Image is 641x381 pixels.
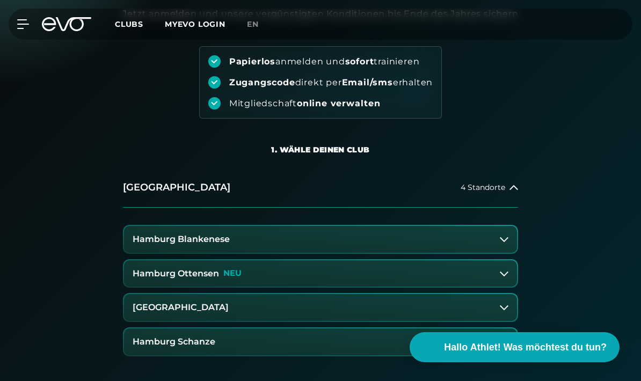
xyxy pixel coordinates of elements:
h3: Hamburg Schanze [133,337,215,347]
h2: [GEOGRAPHIC_DATA] [123,181,230,194]
h3: Hamburg Blankenese [133,235,230,244]
span: 4 Standorte [461,184,505,192]
strong: online verwalten [297,98,381,108]
span: Clubs [115,19,143,29]
a: MYEVO LOGIN [165,19,225,29]
p: NEU [223,269,242,278]
button: [GEOGRAPHIC_DATA]4 Standorte [123,168,518,208]
h3: Hamburg Ottensen [133,269,219,279]
div: anmelden und trainieren [229,56,420,68]
button: Hamburg Blankenese [124,226,517,253]
strong: sofort [345,56,374,67]
div: 1. Wähle deinen Club [271,144,369,155]
button: Hamburg OttensenNEU [124,260,517,287]
strong: Papierlos [229,56,275,67]
h3: [GEOGRAPHIC_DATA] [133,303,229,312]
strong: Email/sms [342,77,393,87]
div: Mitgliedschaft [229,98,381,109]
button: [GEOGRAPHIC_DATA] [124,294,517,321]
strong: Zugangscode [229,77,295,87]
span: en [247,19,259,29]
button: Hallo Athlet! Was möchtest du tun? [410,332,620,362]
a: en [247,18,272,31]
div: direkt per erhalten [229,77,433,89]
button: Hamburg Schanze [124,328,517,355]
span: Hallo Athlet! Was möchtest du tun? [444,340,607,355]
a: Clubs [115,19,165,29]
